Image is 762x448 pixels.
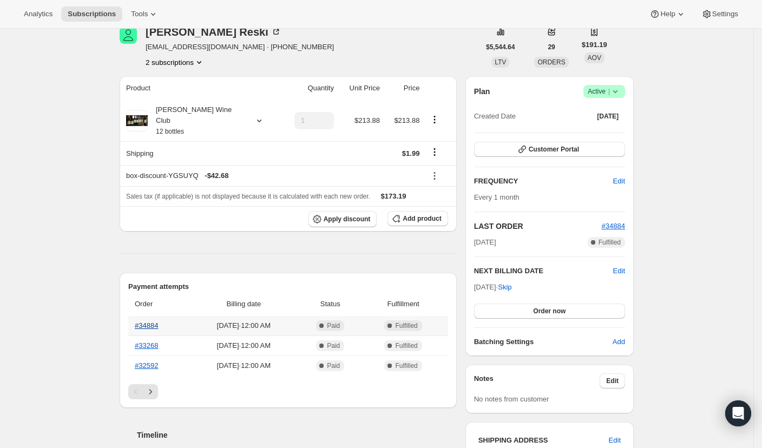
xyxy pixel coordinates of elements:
button: Tools [124,6,165,22]
span: Paid [327,321,340,330]
span: Fulfilled [395,341,417,350]
th: Product [120,76,280,100]
span: $191.19 [582,39,607,50]
button: Skip [491,279,518,296]
button: Edit [613,266,625,276]
span: Sales tax (if applicable) is not displayed because it is calculated with each new order. [126,193,370,200]
div: [PERSON_NAME] Reski [146,27,281,37]
th: Unit Price [337,76,383,100]
span: [DATE] · [474,283,512,291]
button: Next [143,384,158,399]
button: Apply discount [308,211,377,227]
span: $5,544.64 [486,43,515,51]
span: $173.19 [381,192,406,200]
a: #33268 [135,341,158,350]
small: 12 bottles [156,128,184,135]
span: Created Date [474,111,516,122]
div: box-discount-YGSUYQ [126,170,419,181]
th: Shipping [120,141,280,165]
h3: Notes [474,373,600,388]
span: [DATE] · 12:00 AM [192,340,295,351]
span: Fulfilled [599,238,621,247]
h2: LAST ORDER [474,221,602,232]
span: Help [660,10,675,18]
h2: Plan [474,86,490,97]
button: Customer Portal [474,142,625,157]
span: Status [302,299,359,309]
span: [DATE] · 12:00 AM [192,360,295,371]
span: Edit [606,377,619,385]
button: $5,544.64 [479,39,521,55]
span: Edit [613,176,625,187]
th: Order [128,292,189,316]
span: ORDERS [537,58,565,66]
span: Paid [327,361,340,370]
div: Open Intercom Messenger [725,400,751,426]
button: Order now [474,304,625,319]
span: [DATE] [474,237,496,248]
span: | [608,87,610,96]
nav: Pagination [128,384,448,399]
button: Product actions [426,114,443,126]
span: Edit [609,435,621,446]
h6: Batching Settings [474,337,613,347]
span: AOV [588,54,601,62]
th: Quantity [280,76,337,100]
span: Tools [131,10,148,18]
span: Add product [403,214,441,223]
button: [DATE] [590,109,625,124]
span: Analytics [24,10,52,18]
button: Product actions [146,57,205,68]
a: #32592 [135,361,158,370]
a: #34884 [602,222,625,230]
div: [PERSON_NAME] Wine Club [148,104,245,137]
span: Fulfilled [395,321,417,330]
span: - $42.68 [205,170,228,181]
span: [DATE] · 12:00 AM [192,320,295,331]
span: Paid [327,341,340,350]
span: Geri Reski [120,27,137,44]
button: Subscriptions [61,6,122,22]
button: Settings [695,6,745,22]
h2: Timeline [137,430,457,440]
span: $213.88 [354,116,380,124]
span: $213.88 [394,116,419,124]
span: Fulfilled [395,361,417,370]
span: Settings [712,10,738,18]
span: [DATE] [597,112,619,121]
span: Every 1 month [474,193,520,201]
span: [EMAIL_ADDRESS][DOMAIN_NAME] · [PHONE_NUMBER] [146,42,334,52]
button: Edit [600,373,625,388]
span: Skip [498,282,511,293]
span: Fulfillment [365,299,442,309]
button: #34884 [602,221,625,232]
button: 29 [541,39,561,55]
span: Order now [533,307,566,315]
h2: Payment attempts [128,281,448,292]
h3: SHIPPING ADDRESS [478,435,609,446]
button: Edit [607,173,632,190]
button: Shipping actions [426,146,443,158]
span: 29 [548,43,555,51]
span: Subscriptions [68,10,116,18]
h2: FREQUENCY [474,176,613,187]
span: Add [613,337,625,347]
h2: NEXT BILLING DATE [474,266,613,276]
button: Add product [387,211,448,226]
button: Analytics [17,6,59,22]
th: Price [383,76,423,100]
span: Apply discount [324,215,371,223]
span: LTV [495,58,506,66]
span: No notes from customer [474,395,549,403]
span: $1.99 [402,149,420,157]
button: Help [643,6,692,22]
span: Billing date [192,299,295,309]
a: #34884 [135,321,158,330]
span: Customer Portal [529,145,579,154]
span: Active [588,86,621,97]
button: Add [606,333,632,351]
